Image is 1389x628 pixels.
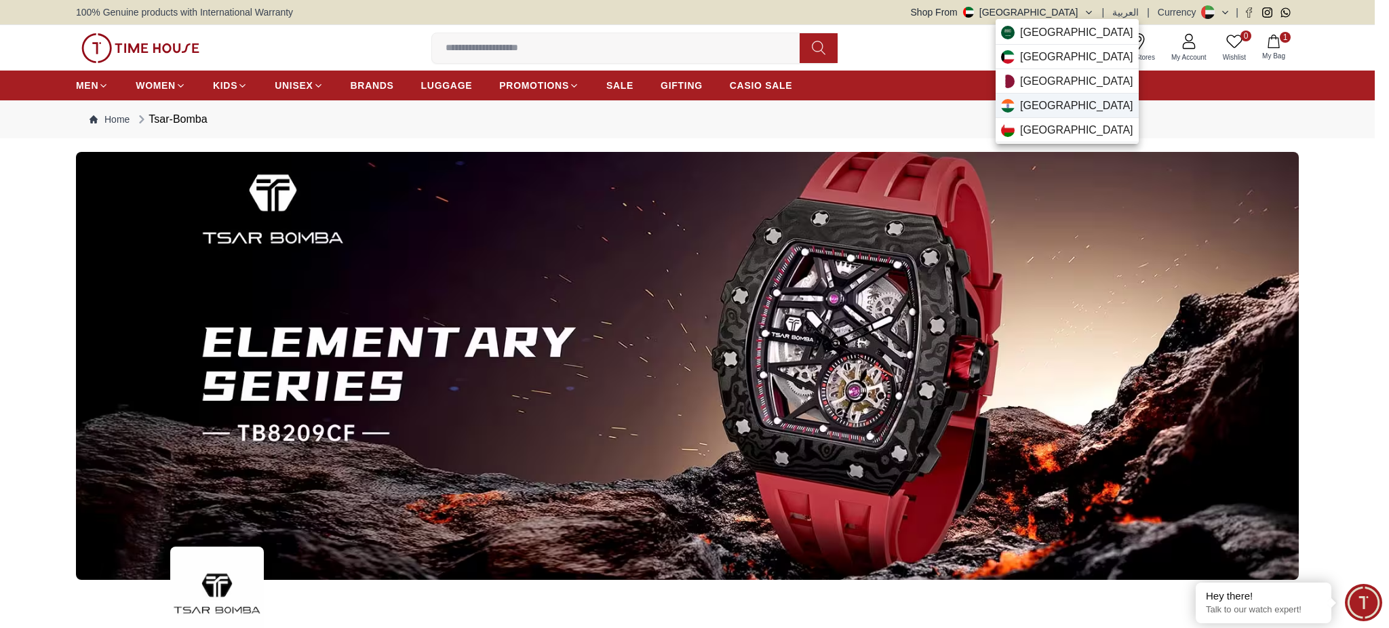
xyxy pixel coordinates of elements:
img: Qatar [1001,75,1015,88]
img: Saudi Arabia [1001,26,1015,39]
span: [GEOGRAPHIC_DATA] [1020,73,1133,90]
img: Kuwait [1001,50,1015,64]
span: [GEOGRAPHIC_DATA] [1020,24,1133,41]
span: [GEOGRAPHIC_DATA] [1020,98,1133,114]
img: India [1001,99,1015,113]
span: [GEOGRAPHIC_DATA] [1020,49,1133,65]
span: [GEOGRAPHIC_DATA] [1020,122,1133,138]
div: Chat Widget [1345,584,1382,621]
div: Hey there! [1206,589,1321,603]
p: Talk to our watch expert! [1206,604,1321,616]
img: Oman [1001,123,1015,137]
